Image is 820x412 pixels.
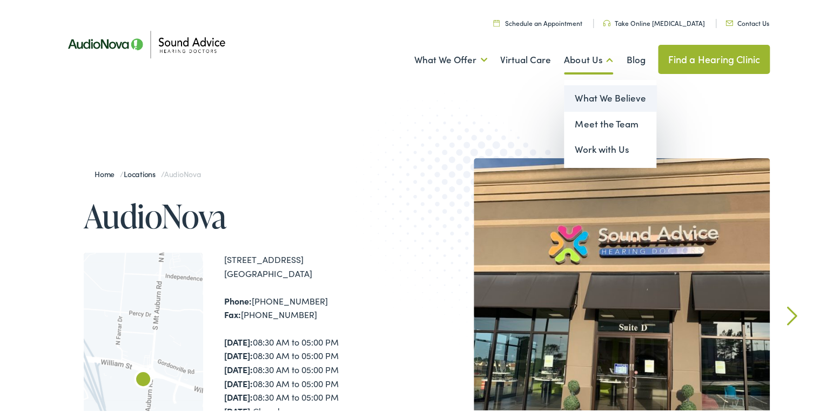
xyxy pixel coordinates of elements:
a: Home [95,167,120,178]
img: Icon representing mail communication in a unique green color, indicative of contact or communicat... [725,19,733,24]
a: Take Online [MEDICAL_DATA] [603,17,705,26]
a: Meet the Team [564,110,656,136]
img: Headphone icon in a unique green color, suggesting audio-related services or features. [603,18,610,25]
a: Next [787,305,797,324]
span: AudioNova [164,167,201,178]
a: What We Offer [414,38,487,78]
div: [PHONE_NUMBER] [PHONE_NUMBER] [224,293,413,320]
strong: [DATE]: [224,334,253,346]
strong: Phone: [224,293,252,305]
a: About Us [564,38,613,78]
h1: AudioNova [84,197,413,232]
div: AudioNova [130,366,156,392]
strong: [DATE]: [224,389,253,401]
a: Locations [124,167,161,178]
a: Contact Us [725,17,769,26]
strong: [DATE]: [224,362,253,374]
a: Schedule an Appointment [493,17,582,26]
span: / / [95,167,201,178]
a: Work with Us [564,135,656,161]
strong: [DATE]: [224,376,253,388]
strong: [DATE]: [224,348,253,360]
img: Calendar icon in a unique green color, symbolizing scheduling or date-related features. [493,18,500,25]
div: [STREET_ADDRESS] [GEOGRAPHIC_DATA] [224,251,413,279]
a: Blog [626,38,645,78]
a: What We Believe [564,84,656,110]
a: Virtual Care [500,38,551,78]
strong: Fax: [224,307,241,319]
a: Find a Hearing Clinic [658,43,770,72]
